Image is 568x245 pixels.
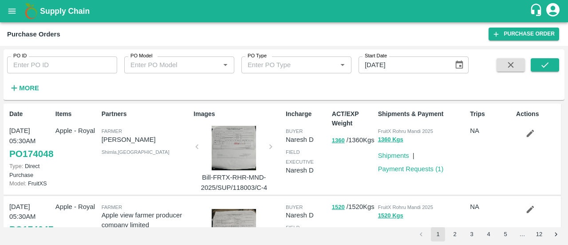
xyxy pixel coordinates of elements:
span: Farmer [102,129,122,134]
span: Shimla , [GEOGRAPHIC_DATA] [102,149,170,155]
span: Farmer [102,205,122,210]
p: Direct Purchase [9,162,52,179]
div: | [409,147,414,161]
button: 1520 Kgs [378,211,403,221]
p: Naresh D [286,135,328,145]
span: Type: [9,163,23,169]
p: Shipments & Payment [378,109,467,119]
p: Partners [102,109,190,119]
label: PO Type [248,52,267,60]
button: More [7,80,41,96]
p: / 1360 Kgs [332,135,375,145]
div: … [515,230,529,239]
p: Apple - Royal [55,126,98,136]
button: Open [337,59,348,71]
div: customer-support [529,3,545,19]
label: PO ID [13,52,27,60]
p: [DATE] 05:30AM [9,126,52,146]
button: 1360 [332,136,345,146]
p: Apple - Royal [55,202,98,212]
span: field executive [286,225,314,240]
button: Go to page 5 [498,227,513,241]
button: 1520 [332,202,345,213]
button: Open [220,59,231,71]
p: Incharge [286,109,328,119]
div: | [409,223,414,237]
span: field executive [286,149,314,165]
span: FruitX Rohru Mandi 2025 [378,205,433,210]
p: NA [470,202,513,212]
b: Supply Chain [40,7,90,16]
div: account of current user [545,2,561,20]
p: FruitXS [9,179,52,188]
button: Go to page 4 [481,227,496,241]
p: / 1520 Kgs [332,202,375,212]
p: Bill-FRTX-RHR-MND-2025/SUP/118003/C-4 [201,173,267,193]
a: PO174047 [9,221,53,237]
p: Actions [516,109,559,119]
p: Items [55,109,98,119]
a: Shipments [378,152,409,159]
button: Go to page 3 [465,227,479,241]
p: [DATE] 05:30AM [9,202,52,222]
strong: More [19,84,39,92]
p: Naresh D [286,165,328,175]
p: Date [9,109,52,119]
p: NA [470,126,513,136]
nav: pagination navigation [413,227,564,241]
button: Go to next page [549,227,563,241]
input: Start Date [359,56,447,73]
button: Go to page 2 [448,227,462,241]
p: [PERSON_NAME] [102,135,190,145]
button: page 1 [431,227,445,241]
span: FruitX Rohru Mandi 2025 [378,129,433,134]
span: buyer [286,205,303,210]
a: Payment Requests (1) [378,165,444,173]
span: buyer [286,129,303,134]
label: Start Date [365,52,387,60]
p: Trips [470,109,513,119]
p: ACT/EXP Weight [332,109,375,128]
img: logo [22,2,40,20]
span: Model: [9,180,26,187]
p: Apple view farmer producer company limited [102,210,190,230]
button: Go to page 12 [532,227,546,241]
p: Images [193,109,282,119]
label: PO Model [130,52,153,60]
input: Enter PO ID [7,56,117,73]
a: Purchase Order [489,28,559,40]
button: open drawer [2,1,22,21]
input: Enter PO Type [244,59,323,71]
a: Supply Chain [40,5,529,17]
button: Choose date, selected date is Sep 6, 2025 [451,56,468,73]
button: 1360 Kgs [378,135,403,145]
a: PO174048 [9,146,53,162]
p: Naresh D [286,210,328,220]
input: Enter PO Model [127,59,205,71]
div: Purchase Orders [7,28,60,40]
